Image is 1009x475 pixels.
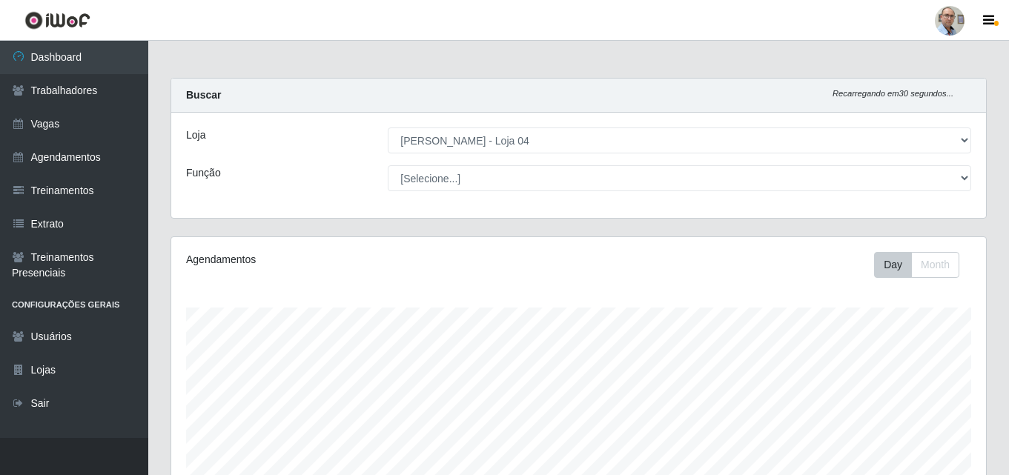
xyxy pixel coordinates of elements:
[874,252,959,278] div: First group
[186,252,500,268] div: Agendamentos
[833,89,953,98] i: Recarregando em 30 segundos...
[186,165,221,181] label: Função
[24,11,90,30] img: CoreUI Logo
[874,252,912,278] button: Day
[186,127,205,143] label: Loja
[911,252,959,278] button: Month
[874,252,971,278] div: Toolbar with button groups
[186,89,221,101] strong: Buscar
